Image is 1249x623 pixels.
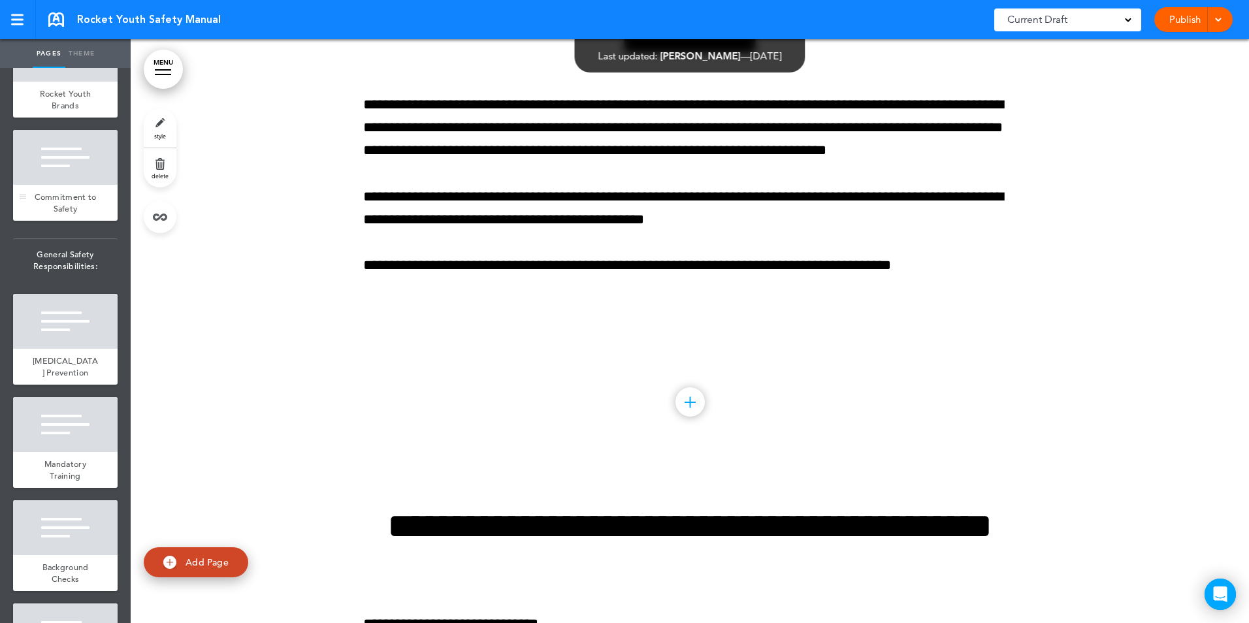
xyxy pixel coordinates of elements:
a: Commitment to Safety [13,185,118,221]
span: General Safety Responsibilities: [13,239,118,281]
span: Rocket Youth Brands [40,88,91,111]
span: style [154,132,166,140]
a: style [144,108,176,148]
a: Theme [65,39,98,68]
span: [DATE] [751,50,782,62]
span: delete [152,172,169,180]
a: Mandatory Training [13,452,118,488]
div: — [598,51,782,61]
span: [MEDICAL_DATA] Prevention [33,355,98,378]
span: Add Page [186,556,229,568]
a: Pages [33,39,65,68]
span: [PERSON_NAME] [660,50,741,62]
a: Rocket Youth Brands [13,82,118,118]
a: Add Page [144,547,248,578]
a: [MEDICAL_DATA] Prevention [13,349,118,385]
span: Commitment to Safety [35,191,97,214]
span: Rocket Youth Safety Manual [77,12,221,27]
a: Publish [1164,7,1205,32]
a: delete [144,148,176,187]
a: MENU [144,50,183,89]
span: Current Draft [1007,10,1067,29]
span: Mandatory Training [44,458,86,481]
a: Background Checks [13,555,118,591]
img: add.svg [163,556,176,569]
span: Background Checks [42,562,89,584]
div: Open Intercom Messenger [1205,579,1236,610]
span: Last updated: [598,50,658,62]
